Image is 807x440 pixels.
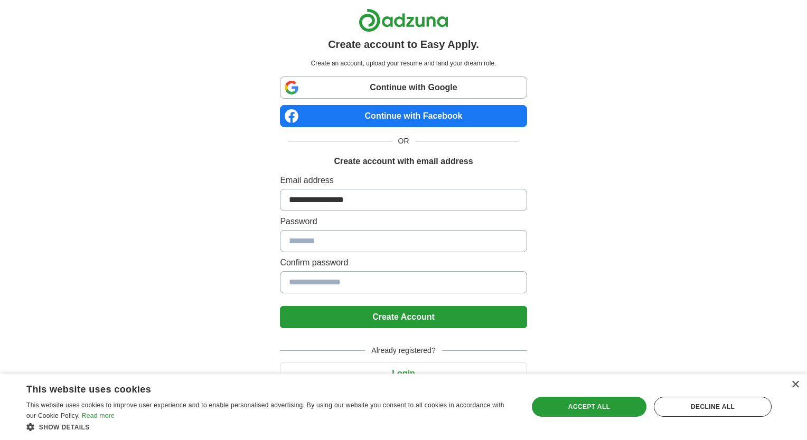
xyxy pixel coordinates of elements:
[365,345,442,356] span: Already registered?
[392,136,416,147] span: OR
[280,369,527,378] a: Login
[26,401,504,419] span: This website uses cookies to improve user experience and to enable personalised advertising. By u...
[282,59,524,68] p: Create an account, upload your resume and land your dream role.
[654,397,772,417] div: Decline all
[39,424,90,431] span: Show details
[328,36,479,52] h1: Create account to Easy Apply.
[82,412,115,419] a: Read more, opens a new window
[280,76,527,99] a: Continue with Google
[532,397,646,417] div: Accept all
[280,174,527,187] label: Email address
[26,422,513,432] div: Show details
[359,8,448,32] img: Adzuna logo
[26,380,487,396] div: This website uses cookies
[280,306,527,328] button: Create Account
[334,155,473,168] h1: Create account with email address
[791,381,799,389] div: Close
[280,105,527,127] a: Continue with Facebook
[280,362,527,385] button: Login
[280,215,527,228] label: Password
[280,256,527,269] label: Confirm password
